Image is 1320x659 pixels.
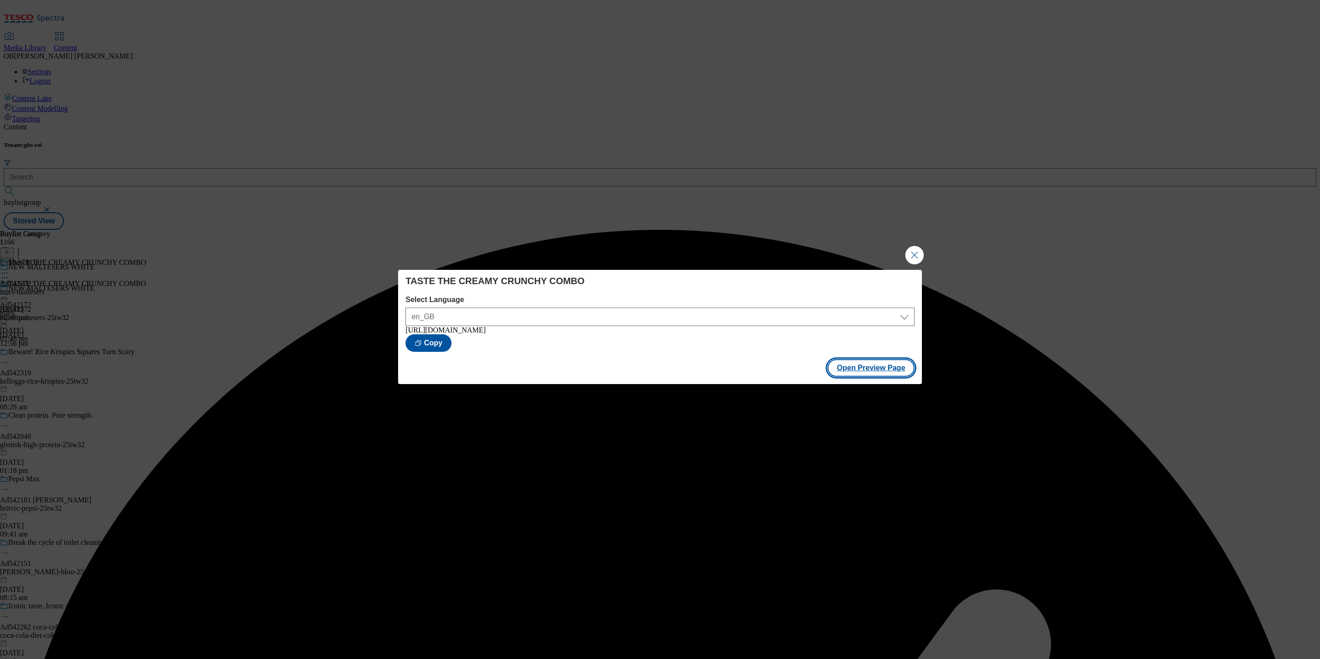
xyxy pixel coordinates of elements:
h4: TASTE THE CREAMY CRUNCHY COMBO [405,275,915,286]
button: Copy [405,334,452,352]
button: Close Modal [905,246,924,264]
div: Modal [398,270,922,384]
div: [URL][DOMAIN_NAME] [405,326,915,334]
label: Select Language [405,296,915,304]
button: Open Preview Page [828,359,915,377]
